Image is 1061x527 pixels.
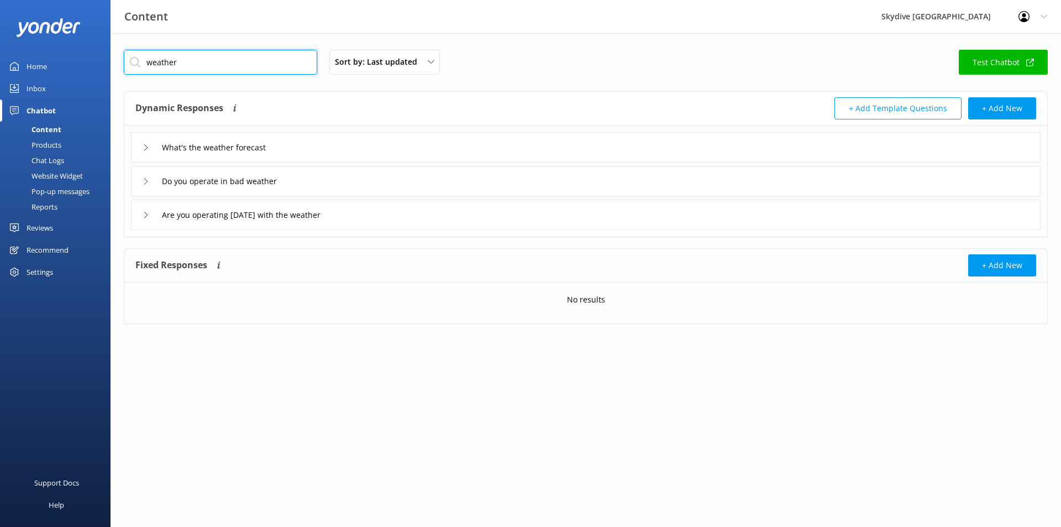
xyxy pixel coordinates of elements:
[49,494,64,516] div: Help
[7,153,64,168] div: Chat Logs
[7,199,111,215] a: Reports
[7,122,111,137] a: Content
[7,199,57,215] div: Reports
[335,56,424,68] span: Sort by: Last updated
[124,8,168,25] h3: Content
[27,77,46,100] div: Inbox
[7,137,61,153] div: Products
[27,100,56,122] div: Chatbot
[27,217,53,239] div: Reviews
[968,254,1036,276] button: + Add New
[27,239,69,261] div: Recommend
[17,18,80,36] img: yonder-white-logo.png
[7,184,90,199] div: Pop-up messages
[7,153,111,168] a: Chat Logs
[959,50,1048,75] a: Test Chatbot
[567,294,605,306] p: No results
[124,50,317,75] input: Search all Chatbot Content
[968,97,1036,119] button: + Add New
[27,261,53,283] div: Settings
[34,472,79,494] div: Support Docs
[27,55,47,77] div: Home
[7,184,111,199] a: Pop-up messages
[135,254,207,276] h4: Fixed Responses
[834,97,962,119] button: + Add Template Questions
[7,122,61,137] div: Content
[7,168,83,184] div: Website Widget
[135,97,223,119] h4: Dynamic Responses
[7,137,111,153] a: Products
[7,168,111,184] a: Website Widget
